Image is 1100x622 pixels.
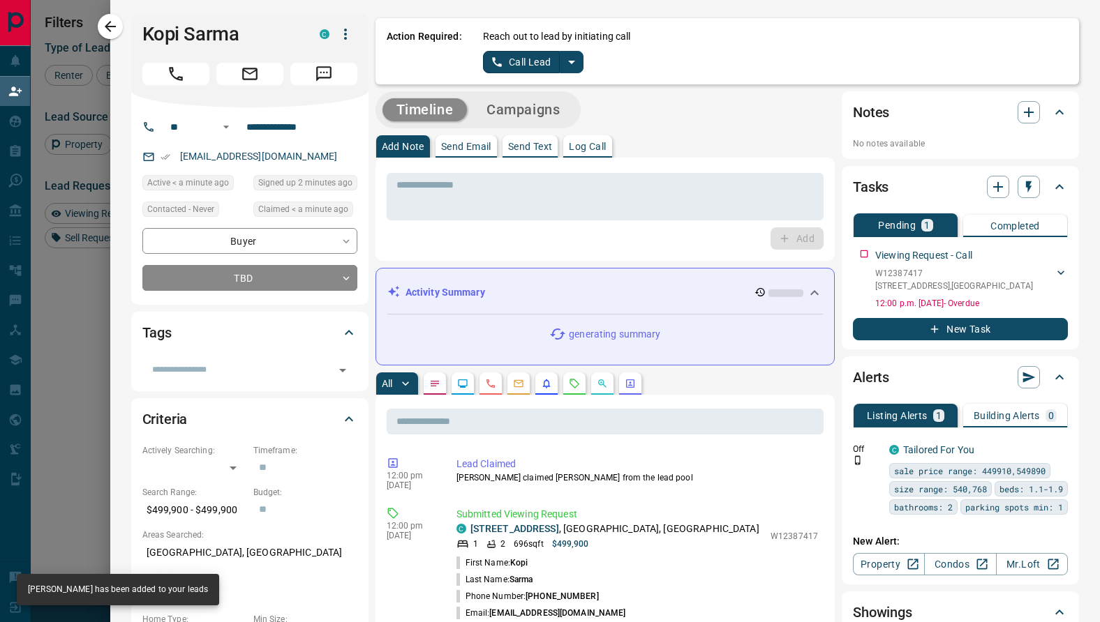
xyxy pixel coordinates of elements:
[473,538,478,550] p: 1
[142,63,209,85] span: Call
[853,455,863,465] svg: Push Notification Only
[508,142,553,151] p: Send Text
[965,500,1063,514] span: parking spots min: 1
[853,534,1068,549] p: New Alert:
[894,500,953,514] span: bathrooms: 2
[142,316,357,349] div: Tags
[999,482,1063,496] span: beds: 1.1-1.9
[382,98,468,121] button: Timeline
[258,202,348,216] span: Claimed < a minute ago
[569,378,580,389] svg: Requests
[253,175,357,195] div: Tue Sep 16 2025
[142,408,188,430] h2: Criteria
[853,176,889,198] h2: Tasks
[625,378,636,389] svg: Agent Actions
[142,444,246,457] p: Actively Searching:
[142,23,299,45] h1: Kopi Sarma
[526,591,599,601] span: [PHONE_NUMBER]
[510,575,533,584] span: Sarma
[142,499,246,522] p: $499,900 - $499,900
[456,607,626,619] p: Email:
[903,444,974,455] a: Tailored For You
[875,264,1068,295] div: W12387417[STREET_ADDRESS],[GEOGRAPHIC_DATA]
[996,553,1068,575] a: Mr.Loft
[552,538,589,550] p: $499,900
[483,51,560,73] button: Call Lead
[218,119,235,135] button: Open
[853,366,889,388] h2: Alerts
[771,530,818,543] p: W12387417
[867,411,928,420] p: Listing Alerts
[161,152,170,162] svg: Email Verified
[320,29,329,39] div: condos.ca
[569,327,660,342] p: generating summary
[387,480,436,490] p: [DATE]
[470,522,759,536] p: , [GEOGRAPHIC_DATA], [GEOGRAPHIC_DATA]
[510,558,528,568] span: Kopi
[853,361,1068,394] div: Alerts
[290,63,357,85] span: Message
[853,553,925,575] a: Property
[597,378,608,389] svg: Opportunities
[853,318,1068,340] button: New Task
[894,482,987,496] span: size range: 540,768
[974,411,1040,420] p: Building Alerts
[253,486,357,499] p: Budget:
[878,220,916,230] p: Pending
[142,402,357,436] div: Criteria
[483,51,584,73] div: split button
[387,521,436,531] p: 12:00 pm
[514,538,544,550] p: 696 sqft
[28,578,208,601] div: [PERSON_NAME] has been added to your leads
[142,541,357,564] p: [GEOGRAPHIC_DATA], [GEOGRAPHIC_DATA]
[457,378,468,389] svg: Lead Browsing Activity
[429,378,440,389] svg: Notes
[333,361,352,380] button: Open
[489,608,625,618] span: [EMAIL_ADDRESS][DOMAIN_NAME]
[875,267,1033,280] p: W12387417
[387,531,436,540] p: [DATE]
[541,378,552,389] svg: Listing Alerts
[382,142,424,151] p: Add Note
[456,590,599,602] p: Phone Number:
[382,379,393,388] p: All
[456,524,466,533] div: condos.ca
[456,507,818,522] p: Submitted Viewing Request
[406,285,485,300] p: Activity Summary
[569,142,606,151] p: Log Call
[142,175,246,195] div: Tue Sep 16 2025
[142,486,246,499] p: Search Range:
[456,556,528,569] p: First Name:
[894,464,1046,478] span: sale price range: 449910,549890
[142,529,357,541] p: Areas Searched:
[147,176,229,190] span: Active < a minute ago
[990,221,1040,231] p: Completed
[875,248,972,263] p: Viewing Request - Call
[253,202,357,221] div: Tue Sep 16 2025
[441,142,491,151] p: Send Email
[924,220,930,230] p: 1
[875,280,1033,292] p: [STREET_ADDRESS] , [GEOGRAPHIC_DATA]
[387,280,823,305] div: Activity Summary
[875,297,1068,310] p: 12:00 p.m. [DATE] - Overdue
[456,573,533,586] p: Last Name:
[253,444,357,457] p: Timeframe:
[142,571,357,584] p: Motivation:
[470,523,559,534] a: [STREET_ADDRESS]
[387,29,462,73] p: Action Required:
[473,98,574,121] button: Campaigns
[485,378,496,389] svg: Calls
[853,170,1068,204] div: Tasks
[142,321,172,344] h2: Tags
[142,228,357,254] div: Buyer
[853,101,889,123] h2: Notes
[936,411,942,420] p: 1
[456,457,818,471] p: Lead Claimed
[180,151,338,162] a: [EMAIL_ADDRESS][DOMAIN_NAME]
[500,538,505,550] p: 2
[147,202,214,216] span: Contacted - Never
[456,471,818,484] p: [PERSON_NAME] claimed [PERSON_NAME] from the lead pool
[387,471,436,480] p: 12:00 pm
[889,445,899,455] div: condos.ca
[853,443,881,455] p: Off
